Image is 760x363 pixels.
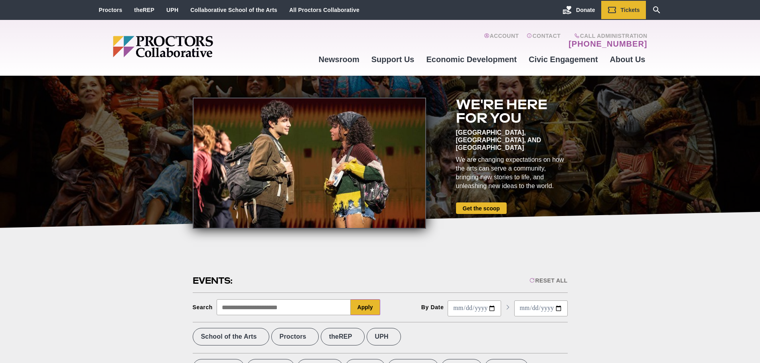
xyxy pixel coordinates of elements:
a: Support Us [365,49,420,70]
a: All Proctors Collaborative [289,7,359,13]
a: Donate [557,1,601,19]
a: Civic Engagement [523,49,604,70]
label: theREP [321,328,365,345]
h2: Events: [193,275,234,287]
a: Contact [527,33,561,49]
a: Search [646,1,667,19]
a: Collaborative School of the Arts [190,7,277,13]
a: About Us [604,49,651,70]
a: [PHONE_NUMBER] [569,39,647,49]
a: Economic Development [420,49,523,70]
span: Donate [576,7,595,13]
a: theREP [134,7,154,13]
label: School of the Arts [193,328,269,345]
label: UPH [367,328,401,345]
span: Call Administration [566,33,647,39]
h2: We're here for you [456,98,568,125]
a: UPH [166,7,178,13]
div: Reset All [529,277,567,284]
div: Search [193,304,213,310]
a: Newsroom [312,49,365,70]
a: Get the scoop [456,202,507,214]
a: Proctors [99,7,122,13]
div: By Date [421,304,444,310]
div: We are changing expectations on how the arts can serve a community, bringing new stories to life,... [456,155,568,190]
button: Apply [351,299,380,315]
a: Tickets [601,1,646,19]
img: Proctors logo [113,36,274,57]
a: Account [484,33,519,49]
label: Proctors [271,328,319,345]
div: [GEOGRAPHIC_DATA], [GEOGRAPHIC_DATA], and [GEOGRAPHIC_DATA] [456,129,568,151]
span: Tickets [621,7,640,13]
